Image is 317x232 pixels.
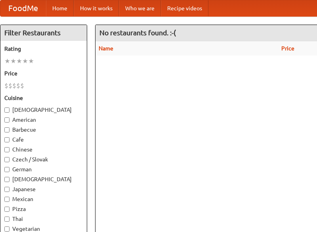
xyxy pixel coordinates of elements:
input: Japanese [4,187,10,192]
li: ★ [28,57,34,65]
label: Japanese [4,185,83,193]
h5: Price [4,69,83,77]
input: Chinese [4,147,10,152]
input: American [4,117,10,123]
input: Thai [4,217,10,222]
input: German [4,167,10,172]
input: Vegetarian [4,226,10,232]
input: Czech / Slovak [4,157,10,162]
li: ★ [22,57,28,65]
label: Czech / Slovak [4,155,83,163]
a: FoodMe [0,0,46,16]
a: Name [99,45,113,52]
input: Cafe [4,137,10,142]
input: Barbecue [4,127,10,132]
input: [DEMOGRAPHIC_DATA] [4,107,10,113]
li: $ [8,81,12,90]
h5: Rating [4,45,83,53]
label: Chinese [4,146,83,153]
label: Mexican [4,195,83,203]
a: How it works [74,0,119,16]
label: Barbecue [4,126,83,134]
input: Mexican [4,197,10,202]
ng-pluralize: No restaurants found. :-( [99,29,176,36]
li: ★ [16,57,22,65]
input: [DEMOGRAPHIC_DATA] [4,177,10,182]
h4: Filter Restaurants [0,25,87,41]
label: German [4,165,83,173]
a: Home [46,0,74,16]
label: American [4,116,83,124]
label: Pizza [4,205,83,213]
li: $ [16,81,20,90]
label: Thai [4,215,83,223]
li: $ [20,81,24,90]
a: Who we are [119,0,161,16]
li: $ [4,81,8,90]
label: [DEMOGRAPHIC_DATA] [4,106,83,114]
li: ★ [10,57,16,65]
h5: Cuisine [4,94,83,102]
input: Pizza [4,207,10,212]
li: ★ [4,57,10,65]
a: Price [281,45,294,52]
label: [DEMOGRAPHIC_DATA] [4,175,83,183]
a: Recipe videos [161,0,208,16]
li: $ [12,81,16,90]
label: Cafe [4,136,83,144]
